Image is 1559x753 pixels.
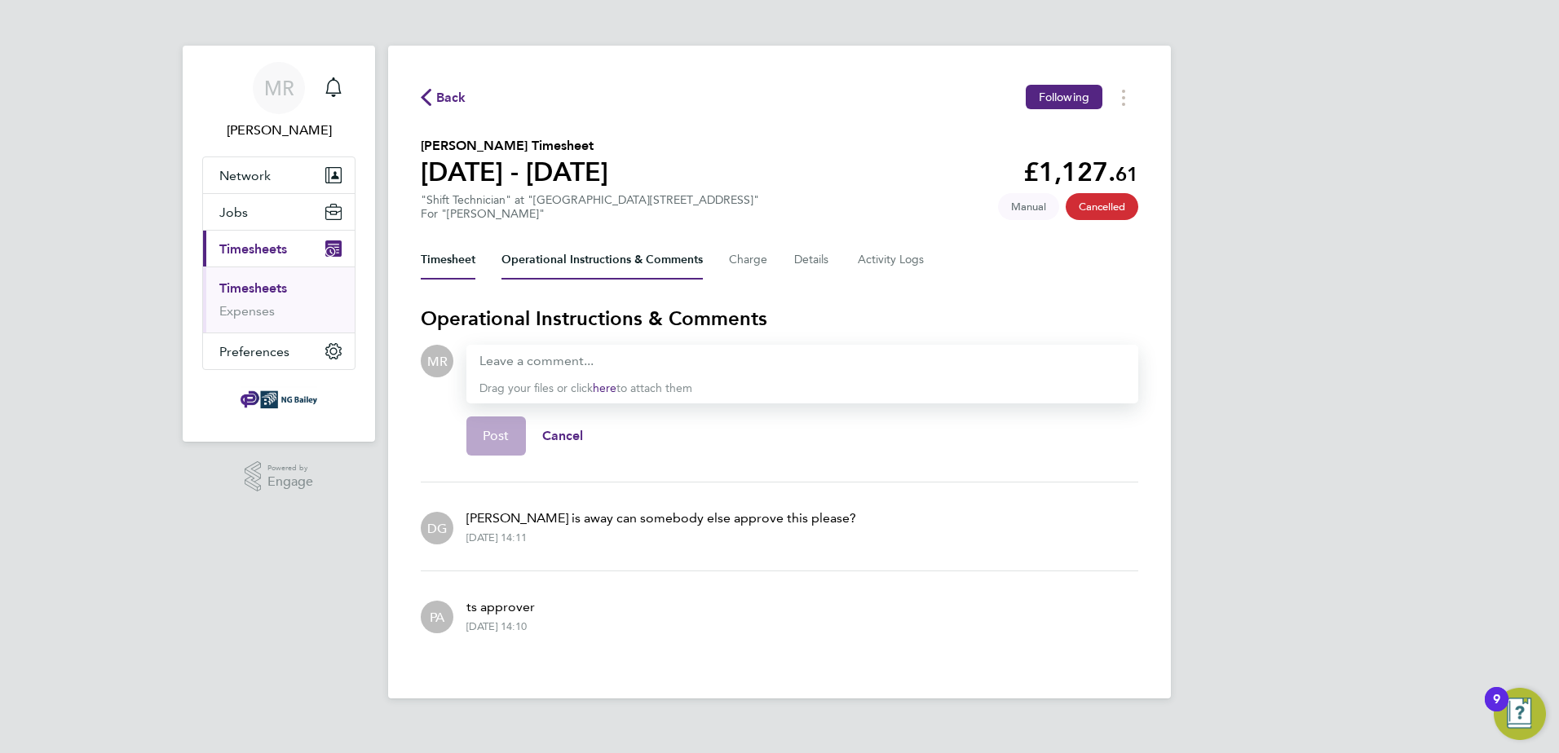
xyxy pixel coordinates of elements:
[202,386,356,412] a: Go to home page
[421,193,759,221] div: "Shift Technician" at "[GEOGRAPHIC_DATA][STREET_ADDRESS]"
[1493,699,1500,720] div: 9
[466,509,856,528] p: [PERSON_NAME] is away can somebody else approve this please?
[466,597,535,617] p: ts approver
[219,205,248,220] span: Jobs
[998,193,1059,220] span: This timesheet was manually created.
[427,519,447,537] span: DG
[858,240,926,280] button: Activity Logs
[421,601,453,633] div: Pretium Admin
[1066,193,1138,220] span: This timesheet has been cancelled.
[794,240,832,280] button: Details
[421,240,475,280] button: Timesheet
[1115,162,1138,186] span: 61
[421,207,759,221] div: For "[PERSON_NAME]"
[466,620,527,633] div: [DATE] 14:10
[219,303,275,319] a: Expenses
[421,345,453,377] div: Matthew Rogers
[203,157,355,193] button: Network
[421,306,1138,332] h3: Operational Instructions & Comments
[421,156,608,188] h1: [DATE] - [DATE]
[1039,90,1089,104] span: Following
[219,344,289,359] span: Preferences
[542,428,584,443] span: Cancel
[1026,85,1102,109] button: Following
[245,461,314,492] a: Powered byEngage
[202,62,356,140] a: MR[PERSON_NAME]
[1109,85,1138,110] button: Timesheets Menu
[421,87,466,108] button: Back
[267,475,313,489] span: Engage
[264,77,294,99] span: MR
[421,136,608,156] h2: [PERSON_NAME] Timesheet
[183,46,375,442] nav: Main navigation
[436,88,466,108] span: Back
[421,512,453,544] div: Daniel Gwynn
[203,266,355,332] div: Timesheets
[593,381,616,395] a: here
[427,352,448,370] span: MR
[203,194,355,230] button: Jobs
[219,241,287,257] span: Timesheets
[241,386,317,412] img: ngbailey-logo-retina.png
[501,240,703,280] button: Operational Instructions & Comments
[479,381,692,395] span: Drag your files or click to attach them
[466,531,527,544] div: [DATE] 14:11
[526,416,600,456] button: Cancel
[1494,688,1546,740] button: Open Resource Center, 9 new notifications
[219,168,271,183] span: Network
[219,280,287,296] a: Timesheets
[1023,156,1138,187] app-decimal: £1,127.
[203,231,355,266] button: Timesheets
[202,121,356,140] span: Matthew Rogers
[203,333,355,369] button: Preferences
[430,608,444,626] span: PA
[729,240,768,280] button: Charge
[267,461,313,475] span: Powered by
